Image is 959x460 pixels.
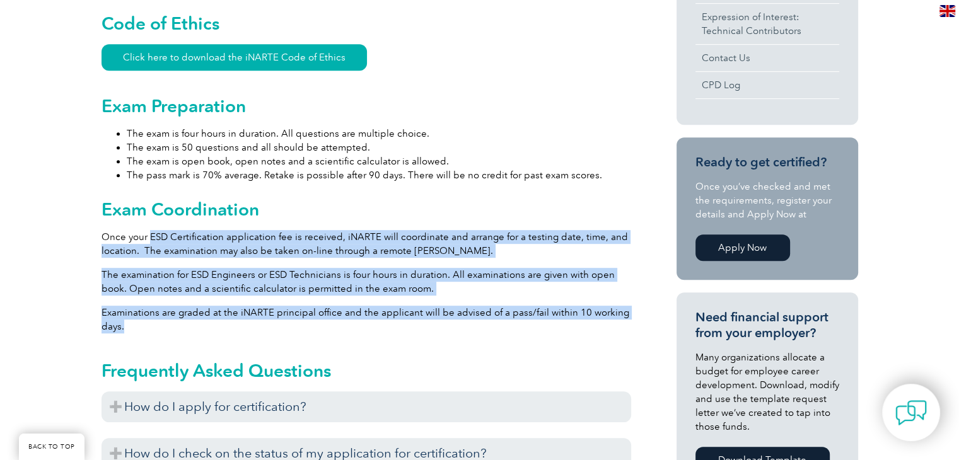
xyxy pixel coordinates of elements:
a: Expression of Interest:Technical Contributors [695,4,839,44]
p: The examination for ESD Engineers or ESD Technicians is four hours in duration. All examinations ... [102,268,631,296]
a: Click here to download the iNARTE Code of Ethics [102,44,367,71]
li: The exam is open book, open notes and a scientific calculator is allowed. [127,154,631,168]
h2: Exam Coordination [102,199,631,219]
li: The exam is 50 questions and all should be attempted. [127,141,631,154]
p: Examinations are graded at the iNARTE principal office and the applicant will be advised of a pas... [102,306,631,333]
h2: Code of Ethics [102,13,631,33]
a: Contact Us [695,45,839,71]
a: Apply Now [695,234,790,261]
h3: Need financial support from your employer? [695,309,839,341]
li: The exam is four hours in duration. All questions are multiple choice. [127,127,631,141]
h2: Exam Preparation [102,96,631,116]
img: en [939,5,955,17]
h3: Ready to get certified? [695,154,839,170]
li: The pass mark is 70% average. Retake is possible after 90 days. There will be no credit for past ... [127,168,631,182]
a: BACK TO TOP [19,434,84,460]
img: contact-chat.png [895,397,927,428]
p: Many organizations allocate a budget for employee career development. Download, modify and use th... [695,350,839,434]
a: CPD Log [695,72,839,98]
p: Once your ESD Certification application fee is received, iNARTE will coordinate and arrange for a... [102,230,631,258]
h2: Frequently Asked Questions [102,360,631,381]
h3: How do I apply for certification? [102,391,631,422]
p: Once you’ve checked and met the requirements, register your details and Apply Now at [695,180,839,221]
